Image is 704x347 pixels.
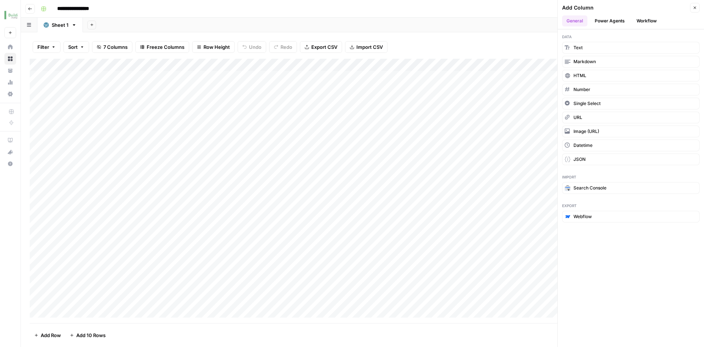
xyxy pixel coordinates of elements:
button: Workspace: Buildium [4,6,16,24]
span: Datetime [573,142,593,149]
span: Import [562,174,700,180]
button: Webflow [562,211,700,223]
button: Add Row [30,329,65,341]
span: 7 Columns [103,43,128,51]
span: Text [573,44,583,51]
button: Workflow [632,15,661,26]
a: Home [4,41,16,53]
button: General [562,15,587,26]
div: What's new? [5,147,16,158]
a: Settings [4,88,16,100]
button: Sort [63,41,89,53]
button: Single Select [562,98,700,109]
span: Single Select [573,100,601,107]
span: Redo [280,43,292,51]
button: URL [562,112,700,123]
button: Redo [269,41,297,53]
span: JSON [573,156,586,163]
button: Filter [33,41,60,53]
span: Search Console [573,185,606,191]
span: Add 10 Rows [76,332,106,339]
span: Markdown [573,58,596,65]
button: Markdown [562,56,700,68]
span: Filter [37,43,49,51]
button: Undo [238,41,266,53]
span: Freeze Columns [147,43,184,51]
button: What's new? [4,146,16,158]
a: AirOps Academy [4,134,16,146]
button: JSON [562,153,700,165]
span: Data [562,34,700,40]
span: Import CSV [356,43,383,51]
span: Sort [68,43,78,51]
button: Number [562,84,700,95]
span: Image (URL) [573,128,599,135]
button: Help + Support [4,158,16,170]
span: HTML [573,72,586,79]
a: Sheet 1 [37,18,83,32]
span: Export [562,203,700,209]
div: Sheet 1 [52,21,69,29]
a: Browse [4,53,16,65]
button: Datetime [562,140,700,151]
button: Freeze Columns [135,41,189,53]
span: URL [573,114,582,121]
button: Export CSV [300,41,342,53]
button: Import CSV [345,41,388,53]
span: Webflow [573,213,592,220]
button: 7 Columns [92,41,132,53]
button: Image (URL) [562,126,700,137]
span: Add Row [41,332,61,339]
button: Text [562,42,700,54]
a: Your Data [4,65,16,76]
button: Add 10 Rows [65,329,110,341]
button: Search Console [562,182,700,194]
button: HTML [562,70,700,82]
button: Power Agents [590,15,629,26]
span: Number [573,86,590,93]
img: Buildium Logo [4,8,18,22]
button: Row Height [192,41,235,53]
span: Export CSV [311,43,337,51]
span: Row Height [203,43,230,51]
a: Usage [4,76,16,88]
span: Undo [249,43,261,51]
